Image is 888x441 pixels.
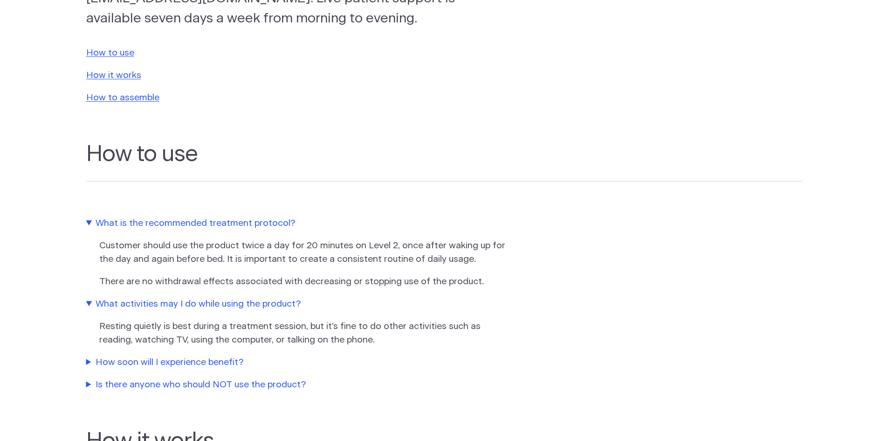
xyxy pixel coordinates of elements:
summary: What activities may I do while using the product? [86,298,510,311]
summary: What is the recommended treatment protocol? [86,217,510,231]
summary: How soon will I experience benefit? [86,356,510,370]
p: There are no withdrawal effects associated with decreasing or stopping use of the product. [99,275,511,289]
p: Resting quietly is best during a treatment session, but it’s fine to do other activities such as ... [99,320,511,347]
a: How it works [86,71,141,80]
a: How to use [86,49,134,57]
p: Customer should use the product twice a day for 20 minutes on Level 2, once after waking up for t... [99,239,511,266]
summary: Is there anyone who should NOT use the product? [86,378,510,392]
a: How to assemble [86,93,159,102]
h2: How to use [86,141,802,182]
